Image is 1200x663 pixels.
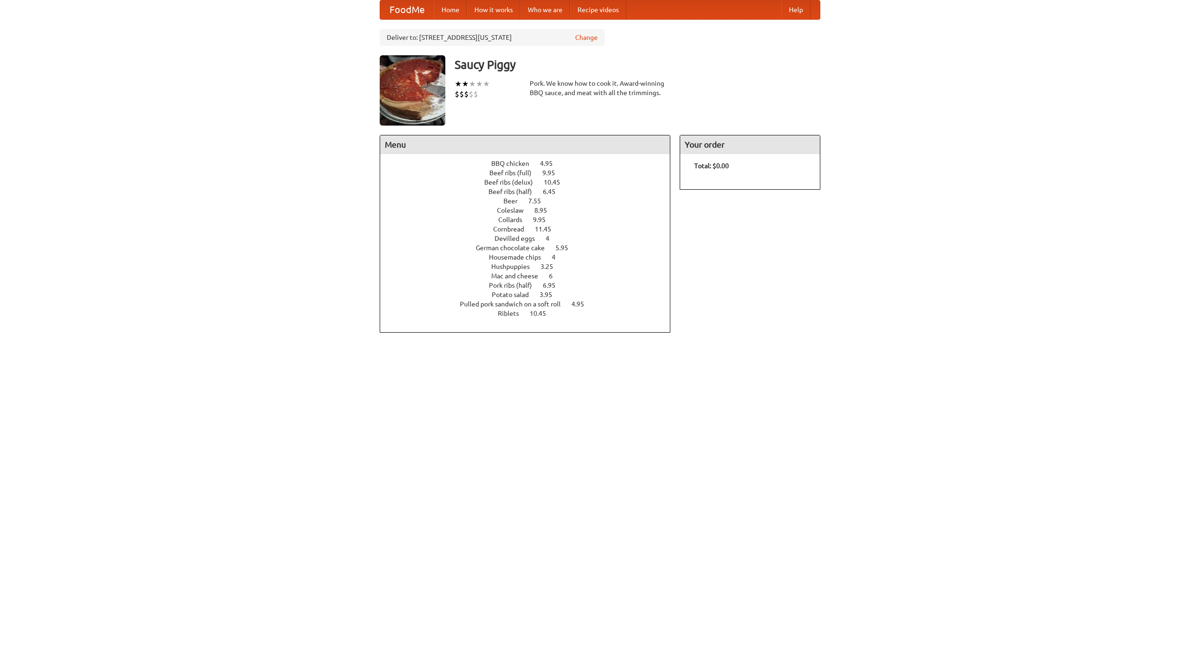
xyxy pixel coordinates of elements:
li: $ [459,89,464,99]
span: BBQ chicken [491,160,539,167]
a: Pork ribs (half) 6.95 [489,282,573,289]
a: Mac and cheese 6 [491,272,570,280]
a: Beef ribs (half) 6.45 [488,188,573,195]
li: ★ [462,79,469,89]
span: 9.95 [533,216,555,223]
li: $ [469,89,473,99]
span: 4.95 [571,300,593,308]
a: Coleslaw 8.95 [497,207,564,214]
span: 10.45 [544,179,570,186]
span: Coleslaw [497,207,533,214]
span: German chocolate cake [476,244,554,252]
span: 11.45 [535,225,561,233]
span: Hushpuppies [491,263,539,270]
a: Beef ribs (delux) 10.45 [484,179,577,186]
span: 5.95 [555,244,577,252]
span: 8.95 [534,207,556,214]
b: Total: $0.00 [694,162,729,170]
span: 6.95 [543,282,565,289]
li: ★ [483,79,490,89]
a: Home [434,0,467,19]
a: Beer 7.55 [503,197,558,205]
a: BBQ chicken 4.95 [491,160,570,167]
span: Beef ribs (delux) [484,179,542,186]
h4: Menu [380,135,670,154]
span: Beer [503,197,527,205]
span: Beef ribs (full) [489,169,541,177]
span: Pulled pork sandwich on a soft roll [460,300,570,308]
a: Help [781,0,810,19]
a: Change [575,33,598,42]
h3: Saucy Piggy [455,55,820,74]
span: 6.45 [543,188,565,195]
span: Mac and cheese [491,272,547,280]
li: $ [464,89,469,99]
span: 3.25 [540,263,562,270]
a: Beef ribs (full) 9.95 [489,169,572,177]
span: Cornbread [493,225,533,233]
li: $ [455,89,459,99]
a: German chocolate cake 5.95 [476,244,585,252]
li: ★ [469,79,476,89]
a: Housemade chips 4 [489,253,573,261]
a: How it works [467,0,520,19]
img: angular.jpg [380,55,445,126]
span: Riblets [498,310,528,317]
li: ★ [476,79,483,89]
h4: Your order [680,135,820,154]
span: Housemade chips [489,253,550,261]
a: Pulled pork sandwich on a soft roll 4.95 [460,300,601,308]
a: Recipe videos [570,0,626,19]
li: ★ [455,79,462,89]
span: 9.95 [542,169,564,177]
span: 4 [552,253,565,261]
a: FoodMe [380,0,434,19]
span: Potato salad [492,291,538,298]
a: Cornbread 11.45 [493,225,569,233]
div: Pork. We know how to cook it. Award-winning BBQ sauce, and meat with all the trimmings. [530,79,670,97]
a: Hushpuppies 3.25 [491,263,570,270]
span: Devilled eggs [495,235,544,242]
a: Devilled eggs 4 [495,235,567,242]
li: $ [473,89,478,99]
span: 4.95 [540,160,562,167]
span: 6 [549,272,562,280]
span: 7.55 [528,197,550,205]
span: Pork ribs (half) [489,282,541,289]
a: Collards 9.95 [498,216,563,223]
span: 4 [546,235,559,242]
span: Beef ribs (half) [488,188,541,195]
span: 3.95 [540,291,562,298]
span: 10.45 [530,310,555,317]
a: Riblets 10.45 [498,310,563,317]
a: Potato salad 3.95 [492,291,570,298]
div: Deliver to: [STREET_ADDRESS][US_STATE] [380,29,605,46]
a: Who we are [520,0,570,19]
span: Collards [498,216,532,223]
